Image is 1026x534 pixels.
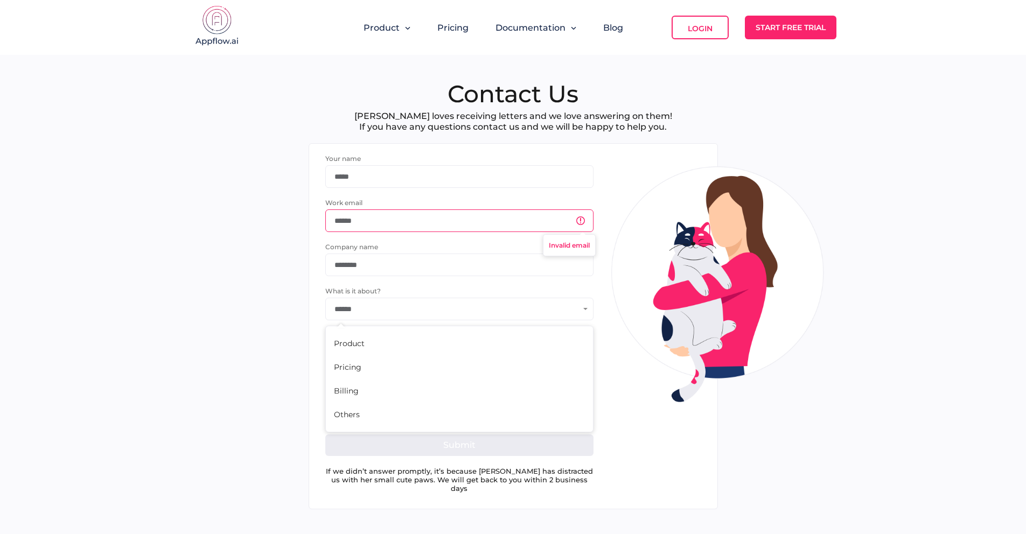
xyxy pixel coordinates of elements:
button: Submit [325,434,594,456]
button: Documentation [495,23,576,33]
span: Billing [334,387,359,395]
span: Product [364,23,400,33]
h1: Contact Us [448,82,578,106]
span: Others [334,411,360,418]
span: Pricing [334,363,361,371]
p: If we didn’t answer promptly, it’s because [PERSON_NAME] has distracted us with her small cute pa... [325,467,594,493]
p: [PERSON_NAME] loves receiving letters and we love answering on them! If you have any questions co... [354,111,672,132]
span: What is it about? [325,287,381,295]
span: Product [334,340,365,347]
span: Work email [325,199,362,207]
img: appflow.ai-logo [190,5,244,48]
img: muffin [610,165,825,404]
span: Company name [325,243,378,251]
a: Pricing [437,23,469,33]
button: Product [364,23,410,33]
a: Login [672,16,729,39]
span: Documentation [495,23,566,33]
a: Blog [603,23,623,33]
span: Invalid email [543,234,596,256]
a: Start Free Trial [745,16,836,39]
span: Your name [325,154,361,163]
